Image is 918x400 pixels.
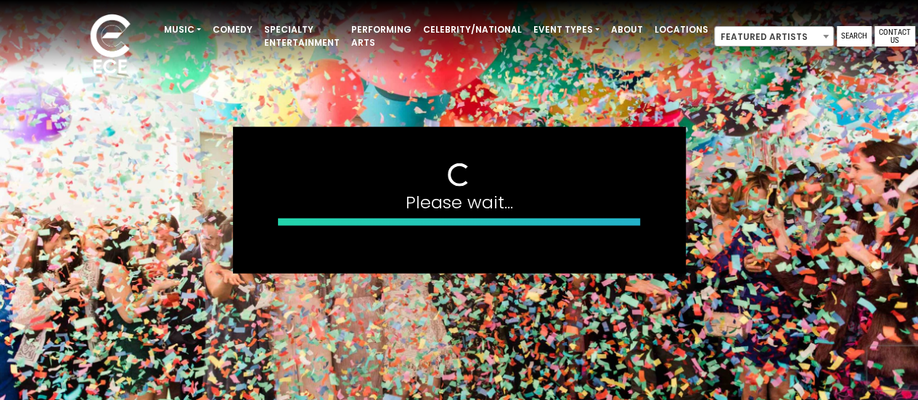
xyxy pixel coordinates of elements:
[278,192,641,213] h4: Please wait...
[528,17,605,42] a: Event Types
[874,26,915,46] a: Contact Us
[714,26,834,46] span: Featured Artists
[605,17,649,42] a: About
[258,17,345,55] a: Specialty Entertainment
[74,10,147,81] img: ece_new_logo_whitev2-1.png
[417,17,528,42] a: Celebrity/National
[345,17,417,55] a: Performing Arts
[649,17,714,42] a: Locations
[715,27,833,47] span: Featured Artists
[207,17,258,42] a: Comedy
[158,17,207,42] a: Music
[837,26,872,46] a: Search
